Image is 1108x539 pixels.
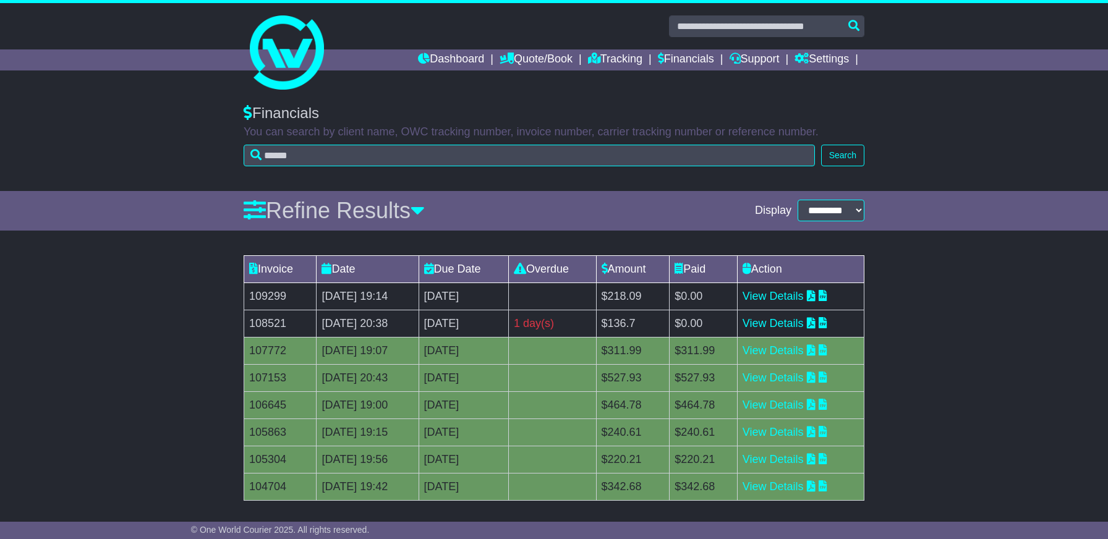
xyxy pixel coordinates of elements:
button: Search [821,145,864,166]
a: View Details [743,480,804,493]
a: View Details [743,290,804,302]
td: [DATE] 19:42 [317,473,419,500]
td: $220.21 [596,446,670,473]
div: Financials [244,104,864,122]
td: [DATE] [419,391,508,418]
td: 108521 [244,310,317,337]
td: $527.93 [670,364,738,391]
td: $464.78 [596,391,670,418]
td: Overdue [509,255,596,282]
td: $240.61 [670,418,738,446]
td: [DATE] [419,473,508,500]
td: [DATE] 19:56 [317,446,419,473]
a: Support [730,49,780,70]
td: 104704 [244,473,317,500]
a: View Details [743,453,804,465]
td: [DATE] 19:00 [317,391,419,418]
a: View Details [743,344,804,357]
td: Paid [670,255,738,282]
td: [DATE] [419,364,508,391]
a: Settings [795,49,849,70]
td: $311.99 [596,337,670,364]
a: View Details [743,317,804,329]
td: $311.99 [670,337,738,364]
td: [DATE] [419,446,508,473]
td: [DATE] 20:43 [317,364,419,391]
td: 107772 [244,337,317,364]
td: $0.00 [670,310,738,337]
td: Invoice [244,255,317,282]
td: $136.7 [596,310,670,337]
td: $240.61 [596,418,670,446]
a: Dashboard [418,49,484,70]
td: $342.68 [670,473,738,500]
td: Action [737,255,864,282]
a: Refine Results [244,198,425,223]
td: Amount [596,255,670,282]
td: $342.68 [596,473,670,500]
td: [DATE] 19:14 [317,282,419,310]
td: 107153 [244,364,317,391]
td: $0.00 [670,282,738,310]
td: [DATE] [419,282,508,310]
td: 109299 [244,282,317,310]
a: Financials [658,49,714,70]
td: 106645 [244,391,317,418]
a: View Details [743,399,804,411]
td: [DATE] [419,418,508,446]
td: [DATE] [419,337,508,364]
td: 105304 [244,446,317,473]
span: Display [755,204,791,218]
td: Date [317,255,419,282]
a: View Details [743,426,804,438]
a: Quote/Book [500,49,573,70]
td: [DATE] 19:07 [317,337,419,364]
td: Due Date [419,255,508,282]
td: 105863 [244,418,317,446]
td: $527.93 [596,364,670,391]
td: $464.78 [670,391,738,418]
td: [DATE] 20:38 [317,310,419,337]
a: Tracking [588,49,642,70]
td: $220.21 [670,446,738,473]
span: © One World Courier 2025. All rights reserved. [191,525,370,535]
p: You can search by client name, OWC tracking number, invoice number, carrier tracking number or re... [244,125,864,139]
td: [DATE] 19:15 [317,418,419,446]
td: [DATE] [419,310,508,337]
a: View Details [743,371,804,384]
td: $218.09 [596,282,670,310]
div: 1 day(s) [514,315,590,332]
